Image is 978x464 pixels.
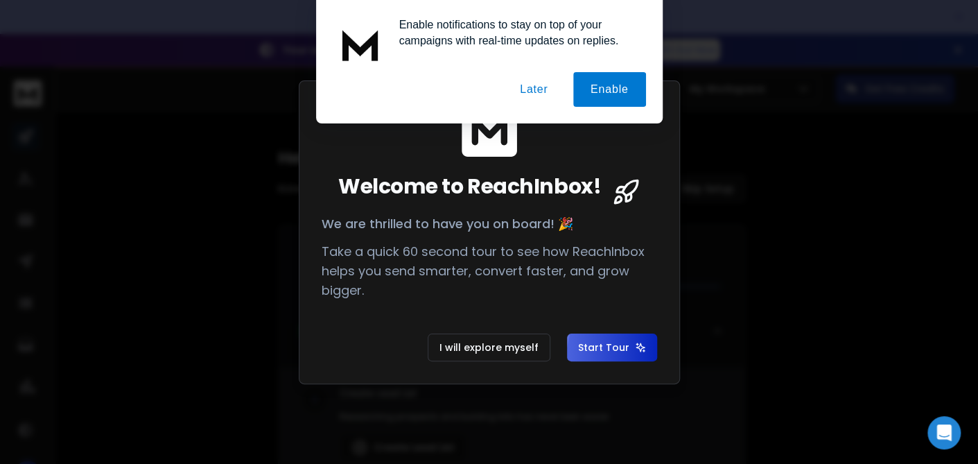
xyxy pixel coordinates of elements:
[333,17,388,72] img: notification icon
[322,214,657,234] p: We are thrilled to have you on board! 🎉
[567,334,657,361] button: Start Tour
[927,416,961,449] div: Open Intercom Messenger
[503,72,565,107] button: Later
[322,242,657,300] p: Take a quick 60 second tour to see how ReachInbox helps you send smarter, convert faster, and gro...
[338,174,601,199] span: Welcome to ReachInbox!
[428,334,550,361] button: I will explore myself
[578,341,646,354] span: Start Tour
[388,17,646,49] div: Enable notifications to stay on top of your campaigns with real-time updates on replies.
[573,72,646,107] button: Enable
